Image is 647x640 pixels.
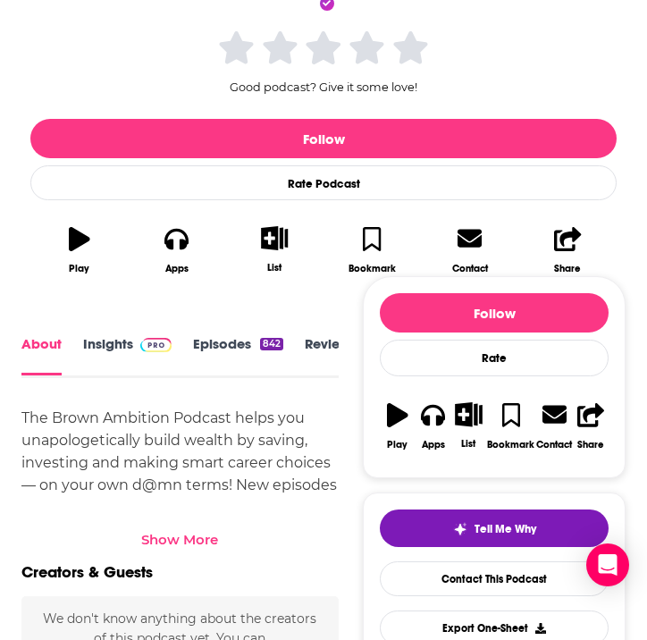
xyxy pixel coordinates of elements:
div: Contact [452,262,488,274]
button: List [226,215,323,284]
button: Share [519,215,617,285]
a: Contact [535,391,573,461]
button: List [451,391,487,460]
div: List [267,262,281,274]
div: The Brown Ambition Podcast helps you unapologetically build wealth by saving, investing and makin... [21,407,339,518]
div: Contact [536,438,572,451]
a: About [21,336,62,375]
button: Follow [30,119,617,158]
div: 842 [260,338,283,350]
button: Follow [380,293,609,333]
span: Tell Me Why [475,522,536,536]
div: Apps [165,263,189,274]
button: tell me why sparkleTell Me Why [380,509,609,547]
img: tell me why sparkle [453,522,467,536]
div: Bookmark [487,439,534,451]
div: Bookmark [349,263,396,274]
span: Good podcast? Give it some love! [230,80,417,94]
a: Reviews [305,336,357,375]
button: Apps [416,391,451,461]
button: Bookmark [486,391,535,461]
div: Rate [380,340,609,376]
div: Play [69,263,89,274]
button: Share [573,391,609,461]
div: List [461,438,475,450]
div: Share [577,439,604,451]
button: Play [30,215,128,285]
a: Contact This Podcast [380,561,609,596]
h2: Creators & Guests [21,562,153,582]
div: Apps [422,439,445,451]
button: Play [380,391,416,461]
div: Good podcast? Give it some love! [189,28,458,94]
img: Podchaser Pro [140,338,172,352]
div: Share [554,263,581,274]
a: InsightsPodchaser Pro [83,336,172,375]
a: Episodes842 [193,336,283,375]
button: Apps [128,215,225,285]
button: Bookmark [323,215,421,285]
a: Contact [421,215,518,285]
div: Rate Podcast [30,165,617,200]
div: Open Intercom Messenger [586,543,629,586]
div: Play [387,439,408,451]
